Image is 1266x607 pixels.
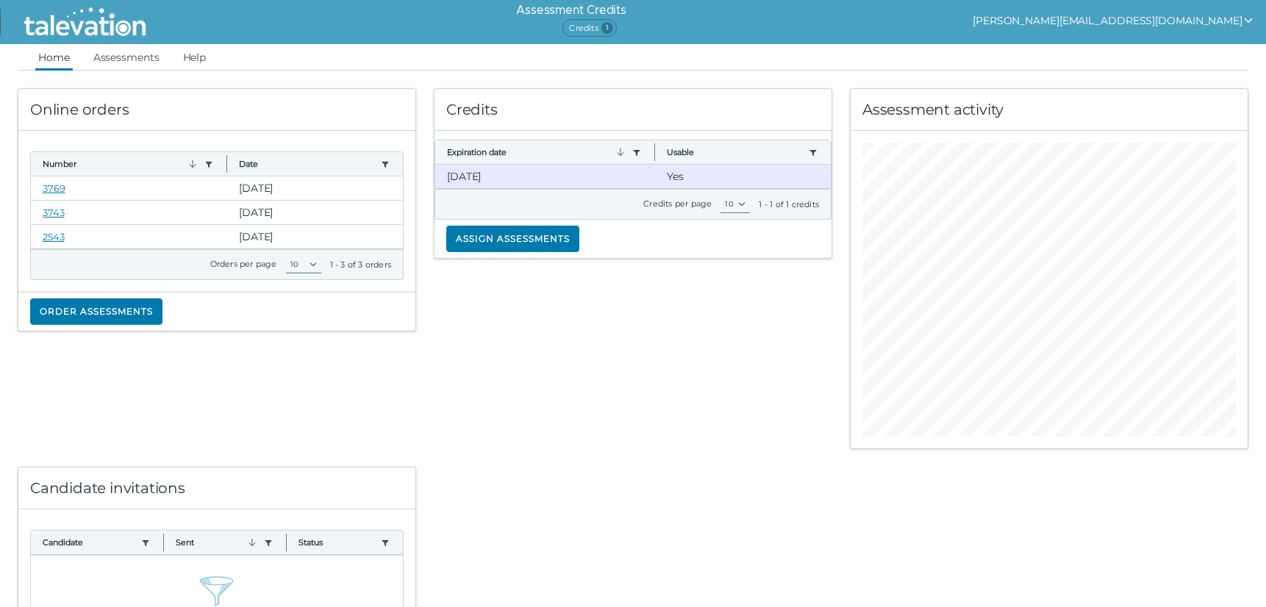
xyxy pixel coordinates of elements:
a: Assessments [90,44,162,71]
button: Usable [667,146,803,158]
button: Expiration date [447,146,627,158]
span: Credits [562,19,616,37]
button: Column resize handle [650,136,659,168]
span: 1 [601,22,613,34]
button: Assign assessments [446,226,579,252]
a: Help [180,44,210,71]
button: Status [298,536,375,548]
div: Candidate invitations [18,467,415,509]
clr-dg-cell: [DATE] [227,201,403,224]
button: Column resize handle [159,526,168,558]
button: Number [43,158,199,170]
label: Orders per page [210,259,277,269]
img: Talevation_Logo_Transparent_white.png [18,4,152,40]
button: Order assessments [30,298,162,325]
label: Credits per page [643,198,712,209]
button: Sent [176,536,258,548]
button: Column resize handle [222,148,232,179]
div: 1 - 1 of 1 credits [759,198,819,210]
button: Column resize handle [282,526,291,558]
a: 3743 [43,206,65,218]
a: 2543 [43,231,65,243]
div: Assessment activity [851,89,1248,131]
clr-dg-cell: [DATE] [227,176,403,200]
button: Date [239,158,375,170]
h6: Assessment Credits [516,1,626,19]
button: Candidate [43,536,135,548]
clr-dg-cell: [DATE] [435,165,656,188]
div: Credits [434,89,832,131]
clr-dg-cell: [DATE] [227,225,403,248]
clr-dg-cell: Yes [655,165,831,188]
div: Online orders [18,89,415,131]
a: Home [35,44,73,71]
button: show user actions [973,12,1254,29]
a: 3769 [43,182,65,194]
div: 1 - 3 of 3 orders [330,259,391,270]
